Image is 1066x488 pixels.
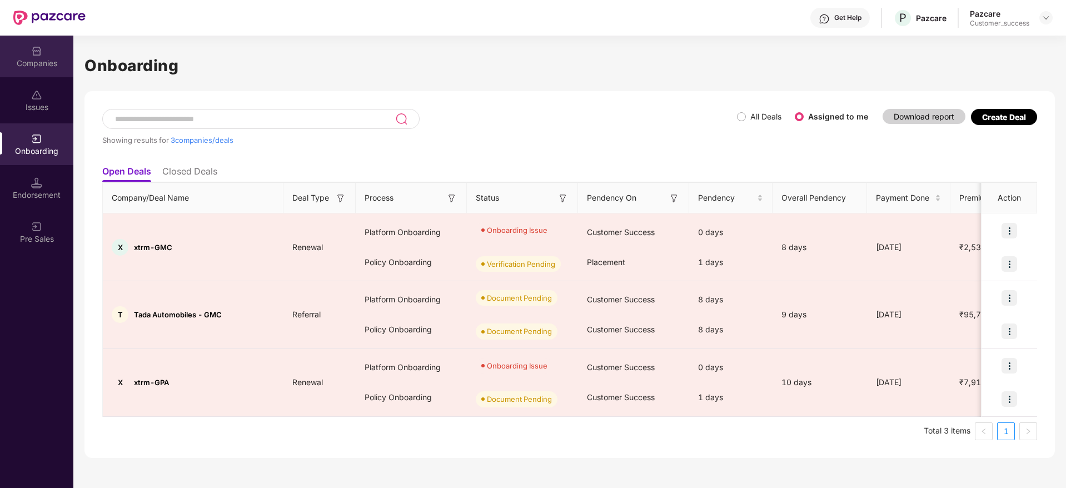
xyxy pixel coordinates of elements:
[924,422,970,440] li: Total 3 items
[1002,256,1017,272] img: icon
[487,394,552,405] div: Document Pending
[356,315,467,345] div: Policy Onboarding
[1002,323,1017,339] img: icon
[689,382,773,412] div: 1 days
[356,217,467,247] div: Platform Onboarding
[446,193,457,204] img: svg+xml;base64,PHN2ZyB3aWR0aD0iMTYiIGhlaWdodD0iMTYiIHZpZXdCb3g9IjAgMCAxNiAxNiIgZmlsbD0ibm9uZSIgeG...
[689,352,773,382] div: 0 days
[31,177,42,188] img: svg+xml;base64,PHN2ZyB3aWR0aD0iMTQuNSIgaGVpZ2h0PSIxNC41IiB2aWV3Qm94PSIwIDAgMTYgMTYiIGZpbGw9Im5vbm...
[689,247,773,277] div: 1 days
[487,326,552,337] div: Document Pending
[365,192,393,204] span: Process
[808,112,868,121] label: Assigned to me
[134,310,222,319] span: Tada Automobiles - GMC
[102,166,151,182] li: Open Deals
[335,193,346,204] img: svg+xml;base64,PHN2ZyB3aWR0aD0iMTYiIGhlaWdodD0iMTYiIHZpZXdCb3g9IjAgMCAxNiAxNiIgZmlsbD0ibm9uZSIgeG...
[487,292,552,303] div: Document Pending
[31,133,42,145] img: svg+xml;base64,PHN2ZyB3aWR0aD0iMjAiIGhlaWdodD0iMjAiIHZpZXdCb3g9IjAgMCAyMCAyMCIgZmlsbD0ibm9uZSIgeG...
[487,258,555,270] div: Verification Pending
[773,308,867,321] div: 9 days
[283,377,332,387] span: Renewal
[134,378,169,387] span: xtrm-GPA
[356,247,467,277] div: Policy Onboarding
[1002,290,1017,306] img: icon
[773,183,867,213] th: Overall Pendency
[162,166,217,182] li: Closed Deals
[916,13,947,23] div: Pazcare
[587,192,636,204] span: Pendency On
[669,193,680,204] img: svg+xml;base64,PHN2ZyB3aWR0aD0iMTYiIGhlaWdodD0iMTYiIHZpZXdCb3g9IjAgMCAxNiAxNiIgZmlsbD0ibm9uZSIgeG...
[834,13,861,22] div: Get Help
[1042,13,1050,22] img: svg+xml;base64,PHN2ZyBpZD0iRHJvcGRvd24tMzJ4MzIiIHhtbG5zPSJodHRwOi8vd3d3LnczLm9yZy8yMDAwL3N2ZyIgd2...
[773,376,867,389] div: 10 days
[356,352,467,382] div: Platform Onboarding
[876,192,933,204] span: Payment Done
[950,183,1023,213] th: Premium Paid
[356,285,467,315] div: Platform Onboarding
[689,217,773,247] div: 0 days
[950,310,1000,319] span: ₹95,760
[950,242,1007,252] span: ₹2,53,800
[982,183,1037,213] th: Action
[867,376,950,389] div: [DATE]
[487,225,547,236] div: Onboarding Issue
[395,112,408,126] img: svg+xml;base64,PHN2ZyB3aWR0aD0iMjQiIGhlaWdodD0iMjUiIHZpZXdCb3g9IjAgMCAyNCAyNSIgZmlsbD0ibm9uZSIgeG...
[283,242,332,252] span: Renewal
[13,11,86,25] img: New Pazcare Logo
[292,192,329,204] span: Deal Type
[31,89,42,101] img: svg+xml;base64,PHN2ZyBpZD0iSXNzdWVzX2Rpc2FibGVkIiB4bWxucz0iaHR0cDovL3d3dy53My5vcmcvMjAwMC9zdmciIH...
[1002,358,1017,374] img: icon
[980,428,987,435] span: left
[587,325,655,334] span: Customer Success
[1025,428,1032,435] span: right
[773,241,867,253] div: 8 days
[750,112,781,121] label: All Deals
[31,46,42,57] img: svg+xml;base64,PHN2ZyBpZD0iQ29tcGFuaWVzIiB4bWxucz0iaHR0cDovL3d3dy53My5vcmcvMjAwMC9zdmciIHdpZHRoPS...
[476,192,499,204] span: Status
[950,377,995,387] span: ₹7,918
[112,306,128,323] div: T
[867,241,950,253] div: [DATE]
[975,422,993,440] button: left
[587,362,655,372] span: Customer Success
[102,136,737,145] div: Showing results for
[171,136,233,145] span: 3 companies/deals
[1002,223,1017,238] img: icon
[557,193,569,204] img: svg+xml;base64,PHN2ZyB3aWR0aD0iMTYiIGhlaWdodD0iMTYiIHZpZXdCb3g9IjAgMCAxNiAxNiIgZmlsbD0ibm9uZSIgeG...
[982,112,1026,122] div: Create Deal
[998,423,1014,440] a: 1
[587,392,655,402] span: Customer Success
[975,422,993,440] li: Previous Page
[1002,391,1017,407] img: icon
[689,285,773,315] div: 8 days
[970,19,1029,28] div: Customer_success
[867,308,950,321] div: [DATE]
[867,183,950,213] th: Payment Done
[112,239,128,256] div: X
[31,221,42,232] img: svg+xml;base64,PHN2ZyB3aWR0aD0iMjAiIGhlaWdodD0iMjAiIHZpZXdCb3g9IjAgMCAyMCAyMCIgZmlsbD0ibm9uZSIgeG...
[587,257,625,267] span: Placement
[970,8,1029,19] div: Pazcare
[883,109,965,124] button: Download report
[997,422,1015,440] li: 1
[1019,422,1037,440] button: right
[1019,422,1037,440] li: Next Page
[819,13,830,24] img: svg+xml;base64,PHN2ZyBpZD0iSGVscC0zMngzMiIgeG1sbnM9Imh0dHA6Ly93d3cudzMub3JnLzIwMDAvc3ZnIiB3aWR0aD...
[698,192,755,204] span: Pendency
[356,382,467,412] div: Policy Onboarding
[899,11,906,24] span: P
[283,310,330,319] span: Referral
[134,243,172,252] span: xtrm-GMC
[487,360,547,371] div: Onboarding Issue
[84,53,1055,78] h1: Onboarding
[587,227,655,237] span: Customer Success
[689,183,773,213] th: Pendency
[112,374,128,391] div: X
[587,295,655,304] span: Customer Success
[103,183,283,213] th: Company/Deal Name
[689,315,773,345] div: 8 days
